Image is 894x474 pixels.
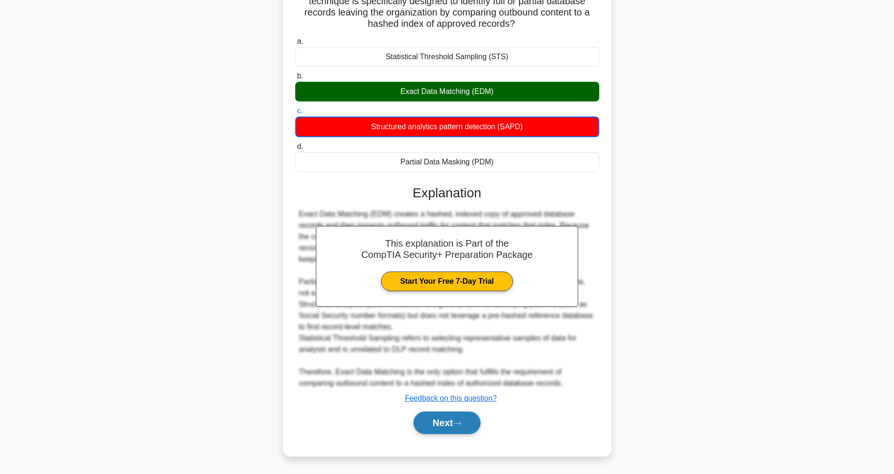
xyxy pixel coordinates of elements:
span: c. [297,107,303,115]
div: Statistical Threshold Sampling (STS) [295,47,599,67]
div: Structured analytics pattern detection (SAPD) [295,117,599,137]
div: Exact Data Matching (EDM) [295,82,599,101]
div: Partial Data Masking (PDM) [295,152,599,172]
span: d. [297,142,303,150]
a: Feedback on this question? [405,394,497,402]
span: a. [297,37,303,45]
button: Next [413,412,481,434]
h3: Explanation [301,185,594,201]
a: Start Your Free 7-Day Trial [381,272,513,291]
div: Exact Data Matching (EDM) creates a hashed, indexed copy of approved database records and then in... [299,209,596,389]
span: b. [297,72,303,80]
